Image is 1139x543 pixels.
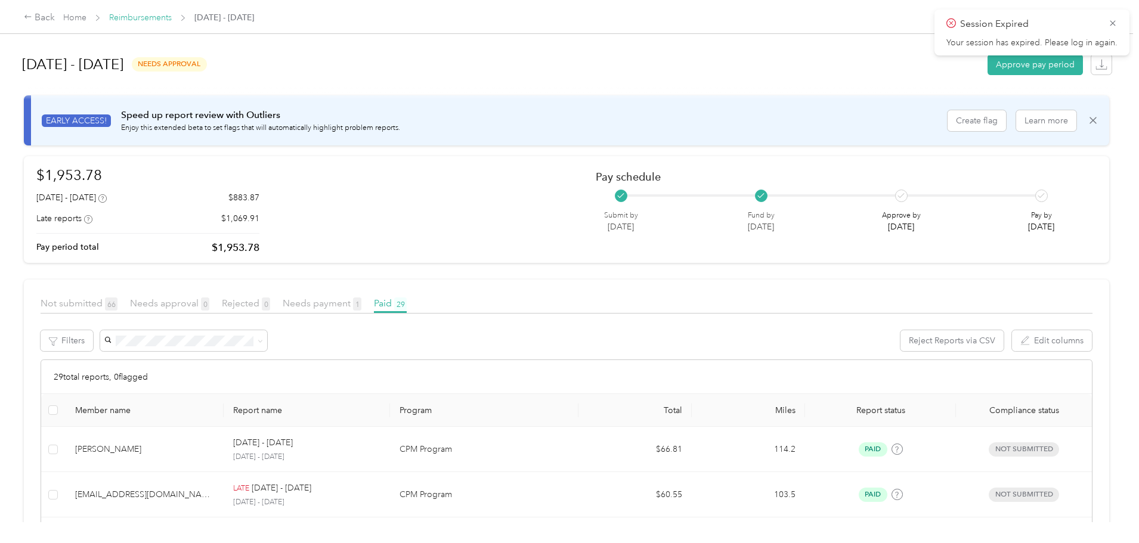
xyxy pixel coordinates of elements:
td: 103.5 [692,472,805,517]
p: Approve by [882,210,921,221]
th: Report name [224,394,389,427]
div: [EMAIL_ADDRESS][DOMAIN_NAME] [75,488,215,501]
div: Miles [701,405,796,415]
p: Submit by [604,210,638,221]
p: Pay period total [36,241,99,253]
p: LATE [233,483,249,494]
td: 114.2 [692,427,805,472]
h1: [DATE] - [DATE] [22,50,123,79]
p: $1,953.78 [212,240,259,255]
span: 0 [262,297,270,311]
span: Compliance status [965,405,1082,415]
span: Needs payment [283,297,361,309]
span: Rejected [222,297,270,309]
div: Back [24,11,55,25]
span: Report status [815,405,946,415]
p: [DATE] - [DATE] [233,497,380,508]
td: $60.55 [578,472,692,517]
div: [PERSON_NAME] [75,443,215,456]
p: CPM Program [400,488,569,501]
button: Reject Reports via CSV [900,330,1004,351]
span: 66 [105,297,117,311]
p: Session Expired [960,17,1100,32]
p: Enjoy this extended beta to set flags that will automatically highlight problem reports. [121,123,400,134]
p: Your session has expired. Please log in again. [946,38,1118,48]
div: 29 total reports, 0 flagged [41,360,1092,394]
div: Total [588,405,682,415]
span: Needs approval [130,297,209,309]
button: Approve pay period [988,54,1083,75]
div: [DATE] - [DATE] [36,191,107,204]
th: Member name [66,394,224,427]
span: Not submitted [989,442,1059,456]
h1: $1,953.78 [36,165,259,185]
button: Edit columns [1012,330,1092,351]
td: $66.81 [578,427,692,472]
button: Filters [41,330,93,351]
p: $883.87 [228,191,259,204]
p: [DATE] [604,221,638,233]
span: 0 [201,297,209,311]
p: [DATE] [748,221,775,233]
span: paid [859,488,887,501]
iframe: Everlance-gr Chat Button Frame [1072,476,1139,543]
span: EARLY ACCESS! [42,114,111,127]
p: CPM Program [400,443,569,456]
p: [DATE] [882,221,921,233]
td: CPM Program [390,472,578,517]
th: Program [390,394,578,427]
span: 29 [394,297,407,311]
a: Reimbursements [109,13,172,23]
a: Home [63,13,86,23]
button: Learn more [1016,110,1076,131]
span: Paid [374,297,407,309]
button: Create flag [948,110,1006,131]
span: Not submitted [989,488,1059,501]
p: Pay by [1028,210,1054,221]
p: [DATE] [1028,221,1054,233]
h2: Pay schedule [596,170,1076,183]
p: $1,069.91 [221,212,259,225]
p: Fund by [748,210,775,221]
div: Member name [75,405,215,415]
span: needs approval [132,57,207,71]
p: [DATE] - [DATE] [233,436,293,449]
span: paid [859,442,887,456]
p: [DATE] - [DATE] [252,482,311,495]
span: Not submitted [41,297,117,309]
p: [DATE] - [DATE] [233,452,380,463]
p: Speed up report review with Outliers [121,108,400,123]
div: Late reports [36,212,92,225]
span: [DATE] - [DATE] [194,11,254,24]
span: 1 [353,297,361,311]
td: CPM Program [390,427,578,472]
